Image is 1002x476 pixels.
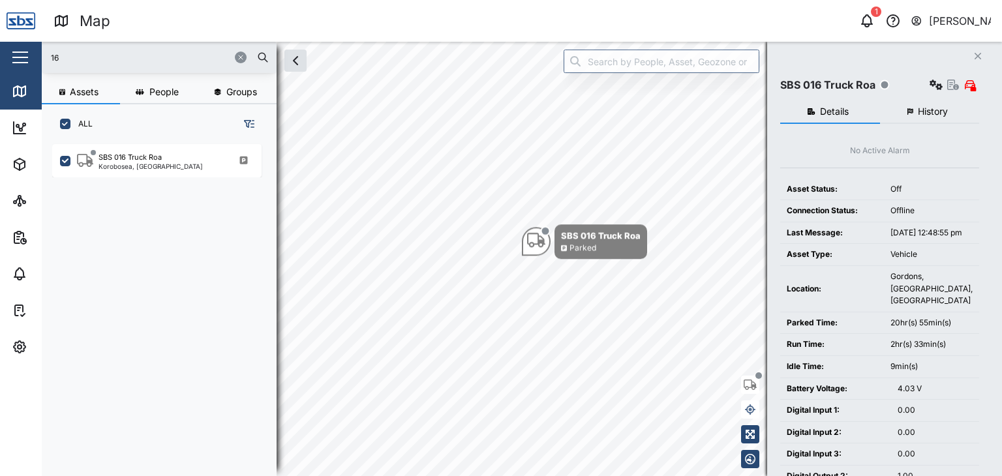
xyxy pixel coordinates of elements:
[890,248,973,261] div: Vehicle
[787,183,877,196] div: Asset Status:
[34,157,74,171] div: Assets
[910,12,992,30] button: [PERSON_NAME]
[787,404,885,417] div: Digital Input 1:
[787,317,877,329] div: Parked Time:
[918,107,948,116] span: History
[780,77,875,93] div: SBS 016 Truck Roa
[890,338,973,351] div: 2hr(s) 33min(s)
[42,42,1002,476] canvas: Map
[898,404,973,417] div: 0.00
[787,361,877,373] div: Idle Time:
[787,283,877,295] div: Location:
[226,87,257,97] span: Groups
[99,152,162,163] div: SBS 016 Truck Roa
[34,230,78,245] div: Reports
[898,448,973,460] div: 0.00
[890,183,973,196] div: Off
[890,361,973,373] div: 9min(s)
[34,121,93,135] div: Dashboard
[70,119,93,129] label: ALL
[561,229,641,242] div: SBS 016 Truck Roa
[149,87,179,97] span: People
[890,317,973,329] div: 20hr(s) 55min(s)
[34,340,80,354] div: Settings
[850,145,910,157] div: No Active Alarm
[787,227,877,239] div: Last Message:
[929,13,992,29] div: [PERSON_NAME]
[898,426,973,439] div: 0.00
[99,163,203,170] div: Korobosea, [GEOGRAPHIC_DATA]
[787,383,885,395] div: Battery Voltage:
[787,448,885,460] div: Digital Input 3:
[50,48,269,67] input: Search assets or drivers
[7,7,35,35] img: Main Logo
[34,84,63,98] div: Map
[52,140,276,466] div: grid
[70,87,99,97] span: Assets
[569,242,596,254] div: Parked
[787,248,877,261] div: Asset Type:
[820,107,849,116] span: Details
[80,10,110,33] div: Map
[898,383,973,395] div: 4.03 V
[34,303,70,318] div: Tasks
[34,194,65,208] div: Sites
[787,338,877,351] div: Run Time:
[564,50,759,73] input: Search by People, Asset, Geozone or Place
[787,205,877,217] div: Connection Status:
[522,224,647,259] div: Map marker
[890,227,973,239] div: [DATE] 12:48:55 pm
[890,205,973,217] div: Offline
[890,271,973,307] div: Gordons, [GEOGRAPHIC_DATA], [GEOGRAPHIC_DATA]
[871,7,881,17] div: 1
[34,267,74,281] div: Alarms
[787,426,885,439] div: Digital Input 2:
